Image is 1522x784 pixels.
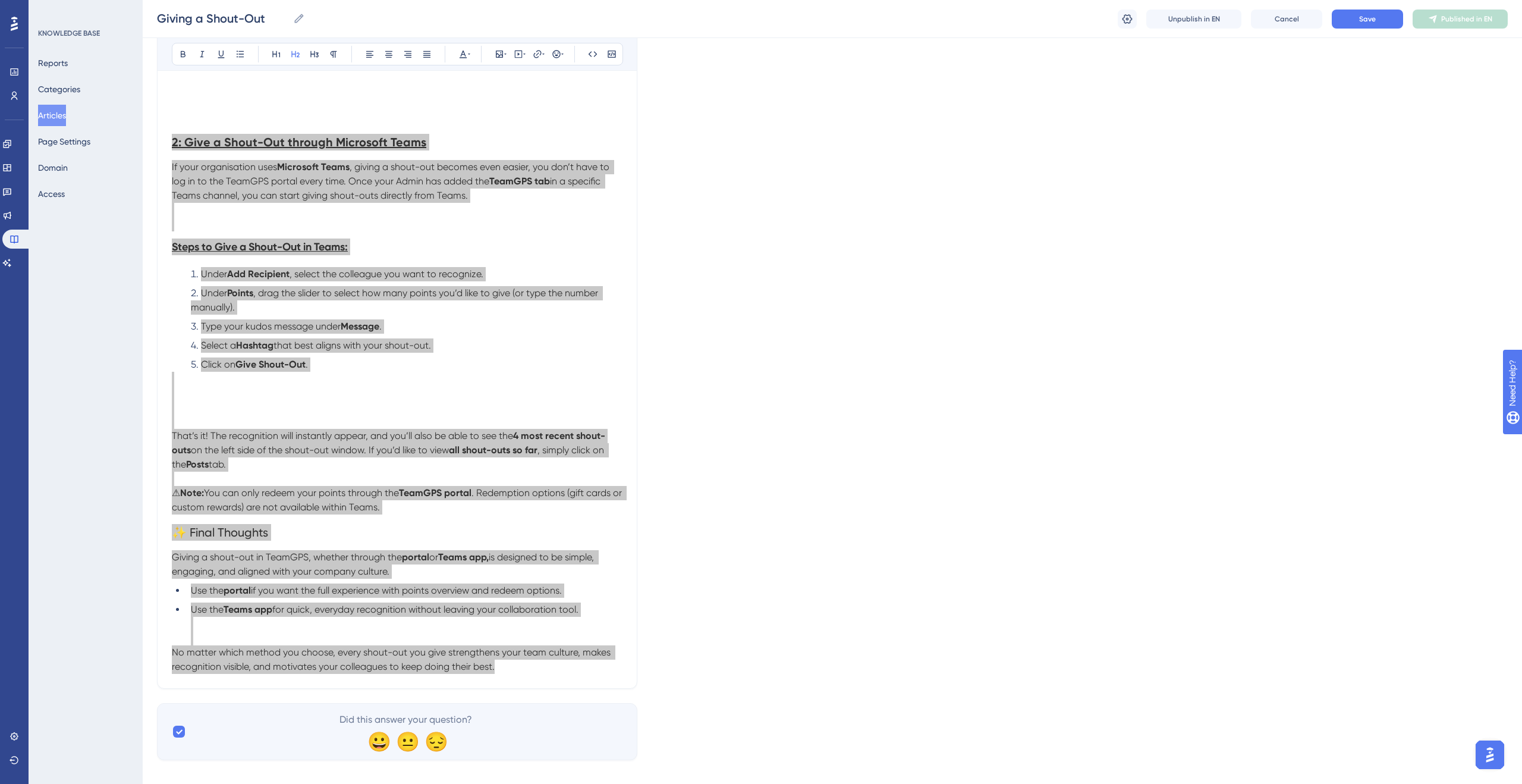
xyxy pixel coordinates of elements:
strong: Points [227,287,253,299]
strong: 2: Give a Shout-Out through Microsoft Teams [172,135,426,149]
button: Unpublish in EN [1146,10,1241,29]
span: or [429,551,438,563]
span: Under [201,268,227,280]
span: Save [1359,14,1376,24]
strong: portal [224,585,251,596]
span: for quick, everyday recognition without leaving your collaboration tool. [272,604,578,615]
span: Did this answer your question? [339,713,472,727]
span: Published in EN [1441,14,1492,24]
strong: Add Recipient [227,268,290,280]
input: Article Name [157,10,288,27]
span: . [306,359,308,370]
span: Need Help? [28,3,74,17]
span: tab. [209,459,226,470]
strong: Note: [180,487,204,498]
span: Giving a shout-out in TeamGPS, whether through the [172,551,402,563]
button: Save [1332,10,1403,29]
div: 😐 [396,732,415,751]
div: KNOWLEDGE BASE [38,29,100,38]
span: , giving a shout-out becomes even easier, you don’t have to log in to the TeamGPS portal every ti... [172,161,612,187]
span: If your organisation uses [172,161,277,173]
strong: Give Shout-Out [235,359,306,370]
strong: all shout-outs so far [449,444,537,456]
div: 😔 [424,732,444,751]
button: Categories [38,79,80,100]
button: Articles [38,105,66,126]
strong: Teams app, [438,551,489,563]
span: , select the colleague you want to recognize. [290,268,483,280]
span: ⚠ [172,487,180,498]
strong: Steps to Give a Shout-Out in Teams: [172,240,348,253]
div: 😀 [367,732,386,751]
button: Page Settings [38,131,90,152]
span: Use the [191,585,224,596]
span: That’s it! The recognition will instantly appear, and you’ll also be able to see the [172,430,513,441]
span: Use the [191,604,224,615]
strong: Microsoft Teams [277,161,350,173]
strong: Posts [186,459,209,470]
span: ✨ Final Thoughts [172,525,268,540]
strong: TeamGPS portal [399,487,471,498]
button: Cancel [1251,10,1322,29]
span: , drag the slider to select how many points you’d like to give (or type the number manually). [191,287,600,313]
button: Published in EN [1413,10,1508,29]
span: . [379,321,382,332]
strong: Hashtag [236,340,273,351]
button: Domain [38,157,68,178]
span: if you want the full experience with points overview and redeem options. [251,585,562,596]
span: on the left side of the shout-out window. If you’d like to view [191,444,449,456]
button: Access [38,183,65,205]
span: Under [201,287,227,299]
span: Type your kudos message under [201,321,341,332]
span: No matter which method you choose, every shout-out you give strengthens your team culture, makes ... [172,647,613,672]
button: Reports [38,52,68,74]
strong: Teams app [224,604,272,615]
span: Select a [201,340,236,351]
strong: Message [341,321,379,332]
strong: TeamGPS tab [489,175,550,187]
strong: portal [402,551,429,563]
iframe: UserGuiding AI Assistant Launcher [1472,737,1508,773]
span: Unpublish in EN [1168,14,1220,24]
span: Click on [201,359,235,370]
span: that best aligns with your shout-out. [273,340,431,351]
span: Cancel [1275,14,1299,24]
span: You can only redeem your points through the [204,487,399,498]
